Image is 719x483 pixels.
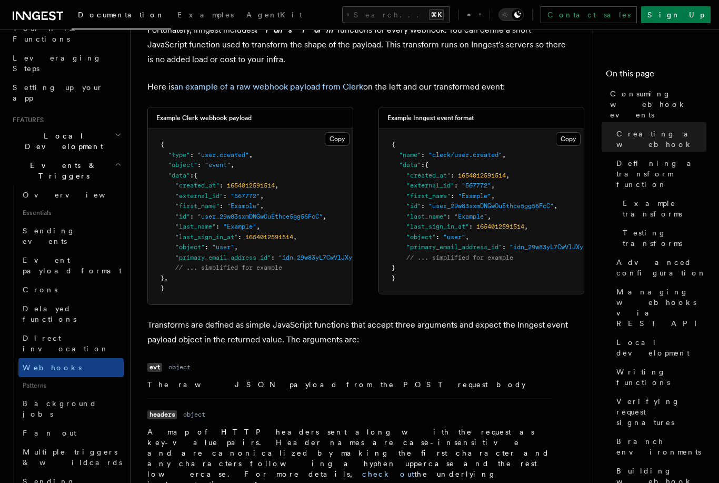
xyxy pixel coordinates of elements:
button: Copy [556,132,581,146]
span: Writing functions [616,367,706,388]
span: , [487,213,491,220]
span: : [216,223,219,230]
p: Here is on the left and our transformed event: [147,80,568,94]
span: : [436,233,440,241]
span: : [502,243,506,251]
span: Setting up your app [13,83,103,102]
span: "external_id" [175,192,223,200]
span: "idn_29w83yL7CwVlJXylYLxcslromF1" [510,243,631,251]
a: Setting up your app [8,78,124,107]
span: : [421,202,425,210]
span: Overview [23,191,131,199]
span: : [190,151,194,159]
span: , [506,172,510,179]
span: "primary_email_address_id" [175,254,271,261]
span: "object" [406,233,436,241]
a: Crons [18,280,124,299]
span: : [197,161,201,169]
h4: On this page [606,67,706,84]
h3: Example Inngest event format [387,114,474,122]
span: } [161,284,164,292]
span: // ... simplified for example [406,254,513,261]
span: "event" [205,161,231,169]
span: , [249,151,253,159]
p: Transforms are defined as simple JavaScript functions that accept three arguments and expect the ... [147,318,568,347]
span: AgentKit [246,11,302,19]
span: "user" [212,243,234,251]
span: "last_name" [175,223,216,230]
h3: Example Clerk webhook payload [156,114,252,122]
span: "id" [406,202,421,210]
a: Defining a transform function [612,154,706,194]
span: : [421,161,425,169]
a: Delayed functions [18,299,124,329]
a: Local development [612,333,706,362]
span: Sending events [23,226,75,245]
a: Multiple triggers & wildcards [18,442,124,472]
a: Leveraging Steps [8,48,124,78]
span: 1654012591514 [245,233,293,241]
span: "user_29w83sxmDNGwOuEthce5gg56FcC" [197,213,323,220]
span: 1654012591514 [458,172,506,179]
span: "external_id" [406,182,454,189]
span: , [234,243,238,251]
span: "first_name" [406,192,451,200]
span: Features [8,116,44,124]
span: "data" [168,172,190,179]
span: Verifying request signatures [616,396,706,428]
a: Contact sales [541,6,637,23]
span: "Example" [458,192,491,200]
a: an example of a raw webhook payload from Clerk [174,82,363,92]
a: Example transforms [618,194,706,223]
span: Essentials [18,204,124,221]
span: : [190,172,194,179]
span: "last_sign_in_at" [175,233,238,241]
span: : [447,213,451,220]
span: : [219,182,223,189]
a: Branch environments [612,432,706,461]
span: "last_sign_in_at" [406,223,469,230]
dd: object [168,363,191,371]
a: Consuming webhook events [606,84,706,124]
a: Advanced configuration [612,253,706,282]
span: Examples [177,11,234,19]
span: // ... simplified for example [175,264,282,271]
span: , [491,182,495,189]
span: { [425,161,428,169]
span: 1654012591514 [476,223,524,230]
span: , [554,202,557,210]
span: "object" [175,243,205,251]
span: : [223,192,227,200]
span: { [392,141,395,148]
button: Events & Triggers [8,156,124,185]
span: Webhooks [23,363,82,372]
a: Background jobs [18,394,124,423]
span: Delayed functions [23,304,76,323]
span: Background jobs [23,399,97,418]
span: Leveraging Steps [13,54,102,73]
span: "567772" [462,182,491,189]
span: "clerk/user.created" [428,151,502,159]
span: "Example" [454,213,487,220]
button: Copy [325,132,349,146]
a: check out [362,470,414,478]
span: "created_at" [406,172,451,179]
span: , [502,151,506,159]
a: Direct invocation [18,329,124,358]
span: , [323,213,326,220]
span: , [491,192,495,200]
span: { [161,141,164,148]
p: Fortunately, Inngest includes functions for every webhook. You can define a short JavaScript func... [147,23,568,67]
button: Local Development [8,126,124,156]
span: : [469,223,473,230]
span: "Example" [223,223,256,230]
span: : [451,172,454,179]
span: Crons [23,285,57,294]
span: : [271,254,275,261]
span: "data" [399,161,421,169]
span: "idn_29w83yL7CwVlJXylYLxcslromF1" [278,254,400,261]
a: Webhooks [18,358,124,377]
a: Sign Up [641,6,711,23]
span: : [451,192,454,200]
span: "primary_email_address_id" [406,243,502,251]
